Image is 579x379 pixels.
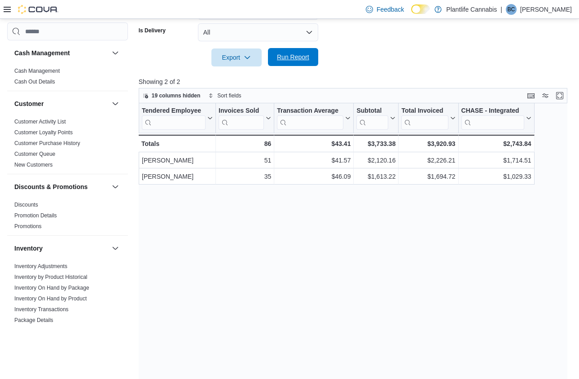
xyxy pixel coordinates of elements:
[219,107,264,130] div: Invoices Sold
[152,92,201,99] span: 19 columns hidden
[356,107,388,115] div: Subtotal
[362,0,408,18] a: Feedback
[14,151,55,157] a: Customer Queue
[14,306,69,313] a: Inventory Transactions
[356,155,395,166] div: $2,120.16
[377,5,404,14] span: Feedback
[14,306,69,313] span: Inventory Transactions
[461,138,531,149] div: $2,743.84
[219,155,271,166] div: 51
[461,107,531,130] button: CHASE - Integrated
[14,244,108,253] button: Inventory
[217,48,256,66] span: Export
[14,202,38,208] a: Discounts
[139,77,572,86] p: Showing 2 of 2
[14,78,55,85] span: Cash Out Details
[14,140,80,146] a: Customer Purchase History
[14,223,42,229] a: Promotions
[14,201,38,208] span: Discounts
[401,155,455,166] div: $2,226.21
[461,155,531,166] div: $1,714.51
[14,212,57,219] a: Promotion Details
[142,107,206,130] div: Tendered Employee
[211,48,262,66] button: Export
[14,99,44,108] h3: Customer
[217,92,241,99] span: Sort fields
[14,68,60,74] a: Cash Management
[219,138,271,149] div: 86
[277,53,309,62] span: Run Report
[14,129,73,136] a: Customer Loyalty Points
[14,48,70,57] h3: Cash Management
[356,138,395,149] div: $3,733.38
[110,98,121,109] button: Customer
[205,90,245,101] button: Sort fields
[142,107,206,115] div: Tendered Employee
[7,66,128,91] div: Cash Management
[14,274,88,280] a: Inventory by Product Historical
[142,107,213,130] button: Tendered Employee
[14,285,89,291] a: Inventory On Hand by Package
[14,162,53,168] a: New Customers
[198,23,318,41] button: All
[14,223,42,230] span: Promotions
[14,273,88,281] span: Inventory by Product Historical
[461,171,531,182] div: $1,029.33
[526,90,536,101] button: Keyboard shortcuts
[219,171,271,182] div: 35
[277,155,351,166] div: $41.57
[14,161,53,168] span: New Customers
[139,27,166,34] label: Is Delivery
[14,79,55,85] a: Cash Out Details
[277,171,351,182] div: $46.09
[14,67,60,75] span: Cash Management
[401,171,455,182] div: $1,694.72
[14,119,66,125] a: Customer Activity List
[14,284,89,291] span: Inventory On Hand by Package
[14,263,67,270] span: Inventory Adjustments
[277,107,343,130] div: Transaction Average
[461,107,524,115] div: CHASE - Integrated
[219,107,271,130] button: Invoices Sold
[110,48,121,58] button: Cash Management
[110,181,121,192] button: Discounts & Promotions
[14,182,108,191] button: Discounts & Promotions
[356,107,395,130] button: Subtotal
[356,107,388,130] div: Subtotal
[14,99,108,108] button: Customer
[142,171,213,182] div: [PERSON_NAME]
[14,244,43,253] h3: Inventory
[7,199,128,235] div: Discounts & Promotions
[14,317,53,324] span: Package Details
[461,107,524,130] div: CHASE - Integrated
[110,243,121,254] button: Inventory
[14,48,108,57] button: Cash Management
[446,4,497,15] p: Plantlife Cannabis
[139,90,204,101] button: 19 columns hidden
[219,107,264,115] div: Invoices Sold
[520,4,572,15] p: [PERSON_NAME]
[500,4,502,15] p: |
[401,138,455,149] div: $3,920.93
[401,107,448,115] div: Total Invoiced
[401,107,448,130] div: Total Invoiced
[401,107,455,130] button: Total Invoiced
[277,107,343,115] div: Transaction Average
[411,4,430,14] input: Dark Mode
[277,107,351,130] button: Transaction Average
[141,138,213,149] div: Totals
[506,4,517,15] div: Beau Cadrin
[540,90,551,101] button: Display options
[14,140,80,147] span: Customer Purchase History
[14,263,67,269] a: Inventory Adjustments
[356,171,395,182] div: $1,613.22
[14,317,53,323] a: Package Details
[14,182,88,191] h3: Discounts & Promotions
[14,150,55,158] span: Customer Queue
[14,295,87,302] a: Inventory On Hand by Product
